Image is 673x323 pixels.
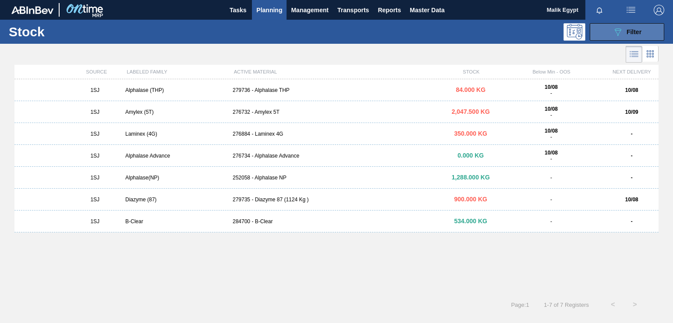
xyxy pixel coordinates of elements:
span: - [550,112,552,118]
span: 1SJ [90,109,99,115]
div: Laminex (4G) [122,131,229,137]
div: Alphalase(NP) [122,175,229,181]
div: Alphalase Advance [122,153,229,159]
span: - [550,175,552,181]
button: < [602,294,624,316]
span: - [550,218,552,225]
img: Logout [654,5,664,15]
span: 2,047.500 KG [452,108,490,115]
span: 1,288.000 KG [452,174,490,181]
span: Page : 1 [511,302,529,308]
div: SOURCE [70,69,123,74]
span: 0.000 KG [457,152,484,159]
span: 900.000 KG [454,196,488,203]
div: ACTIVE MATERIAL [230,69,445,74]
strong: 10/08 [625,87,638,93]
span: 1SJ [90,175,99,181]
button: Notifications [585,4,613,16]
strong: 10/08 [545,128,558,134]
div: B-Clear [122,218,229,225]
div: 276732 - Amylex 5T [229,109,444,115]
button: Filter [590,23,664,41]
span: Planning [256,5,282,15]
div: Card Vision [642,46,659,63]
div: 276734 - Alphalase Advance [229,153,444,159]
img: TNhmsLtSVTkK8tSr43FrP2fwEKptu5GPRR3wAAAABJRU5ErkJggg== [11,6,53,14]
div: 279735 - Diazyme 87 (1124 Kg ) [229,197,444,203]
span: Management [291,5,329,15]
div: 284700 - B-Clear [229,218,444,225]
strong: - [631,218,633,225]
span: Master Data [410,5,444,15]
strong: - [631,153,633,159]
span: - [550,134,552,140]
span: 1SJ [90,87,99,93]
span: 1SJ [90,131,99,137]
div: Amylex (5T) [122,109,229,115]
span: 1SJ [90,197,99,203]
strong: 10/08 [545,106,558,112]
div: LABELED FAMILY [123,69,230,74]
span: 1SJ [90,218,99,225]
span: Transports [337,5,369,15]
span: Tasks [228,5,248,15]
img: userActions [626,5,636,15]
div: 276884 - Laminex 4G [229,131,444,137]
h1: Stock [9,27,135,37]
strong: 10/08 [625,197,638,203]
span: - [550,90,552,96]
div: List Vision [626,46,642,63]
button: > [624,294,646,316]
span: 84.000 KG [456,86,485,93]
span: 1SJ [90,153,99,159]
div: Programming: no user selected [563,23,585,41]
strong: 10/08 [545,150,558,156]
div: Below Min - OOS [498,69,605,74]
span: - [550,156,552,162]
span: Filter [627,28,641,35]
span: Reports [378,5,401,15]
strong: - [631,175,633,181]
span: 350.000 KG [454,130,488,137]
span: 1 - 7 of 7 Registers [542,302,589,308]
div: Alphalase (THP) [122,87,229,93]
div: STOCK [444,69,498,74]
strong: 10/09 [625,109,638,115]
div: Diazyme (87) [122,197,229,203]
div: 279736 - Alphalase THP [229,87,444,93]
span: - [550,197,552,203]
div: 252058 - Alphalase NP [229,175,444,181]
span: 534.000 KG [454,218,488,225]
strong: 10/08 [545,84,558,90]
strong: - [631,131,633,137]
div: NEXT DELIVERY [605,69,659,74]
